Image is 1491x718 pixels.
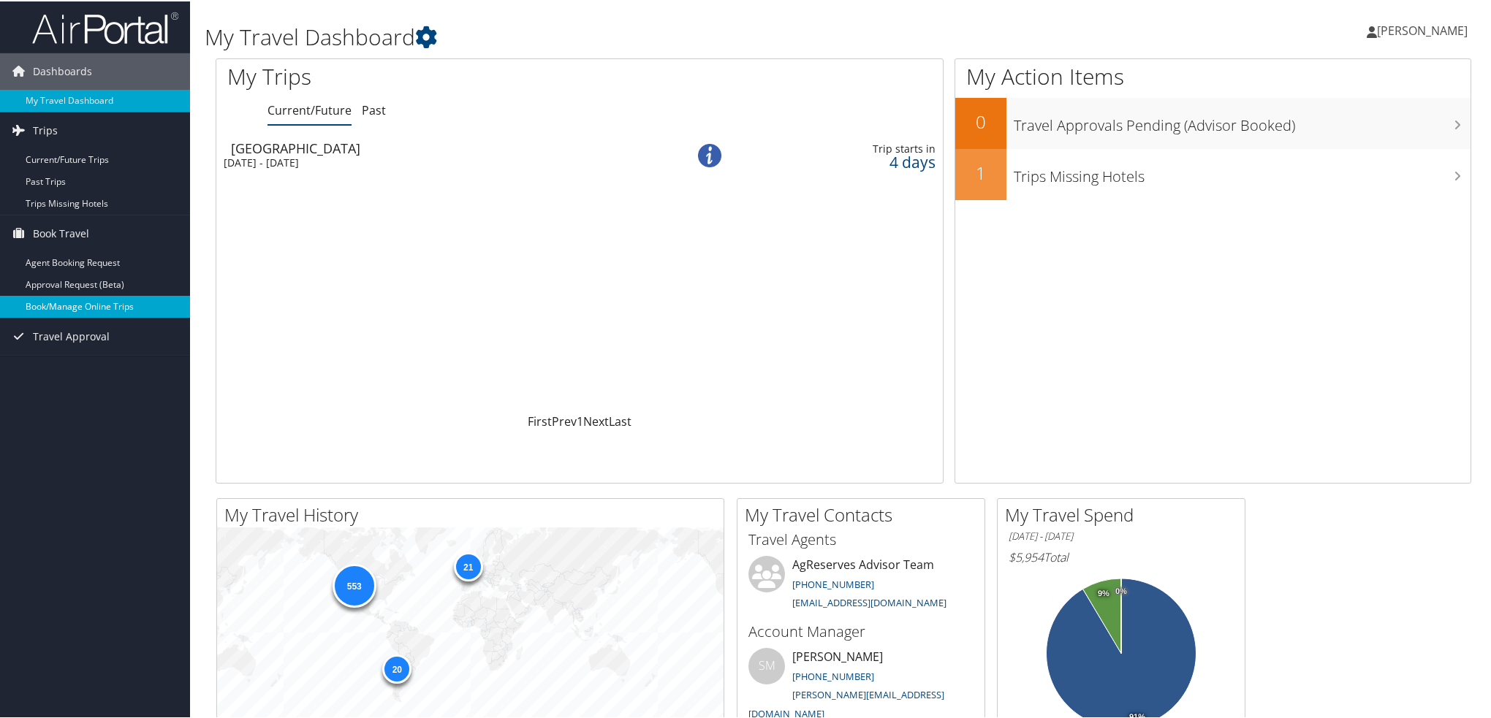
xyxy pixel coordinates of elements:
h6: Total [1009,548,1234,564]
a: 1Trips Missing Hotels [955,148,1471,199]
div: [DATE] - [DATE] [224,155,640,168]
a: Prev [552,412,577,428]
a: [PHONE_NUMBER] [792,576,874,589]
h6: [DATE] - [DATE] [1009,528,1234,542]
h3: Travel Approvals Pending (Advisor Booked) [1014,107,1471,134]
h3: Travel Agents [748,528,974,549]
a: Last [609,412,631,428]
span: Dashboards [33,52,92,88]
div: 20 [382,653,411,682]
span: $5,954 [1009,548,1044,564]
img: airportal-logo.png [32,9,178,44]
h1: My Trips [227,60,629,91]
div: Trip starts in [773,141,936,154]
a: [PERSON_NAME] [1367,7,1482,51]
h2: My Travel Contacts [745,501,984,526]
h2: 1 [955,159,1006,184]
a: 1 [577,412,583,428]
span: Travel Approval [33,317,110,354]
h2: My Travel History [224,501,724,526]
h1: My Travel Dashboard [205,20,1056,51]
span: Book Travel [33,214,89,251]
img: alert-flat-solid-info.png [698,142,721,166]
h3: Trips Missing Hotels [1014,158,1471,186]
h1: My Action Items [955,60,1471,91]
a: [PHONE_NUMBER] [792,668,874,681]
a: Next [583,412,609,428]
a: [EMAIL_ADDRESS][DOMAIN_NAME] [792,595,946,608]
a: First [528,412,552,428]
a: Past [362,101,386,117]
h2: My Travel Spend [1005,501,1245,526]
tspan: 0% [1115,586,1127,595]
span: [PERSON_NAME] [1377,21,1468,37]
div: 553 [332,562,376,606]
li: AgReserves Advisor Team [741,554,981,614]
div: SM [748,646,785,683]
a: Current/Future [268,101,352,117]
div: [GEOGRAPHIC_DATA] [231,140,648,153]
span: Trips [33,111,58,148]
div: 4 days [773,154,936,167]
tspan: 9% [1098,588,1109,597]
h2: 0 [955,108,1006,133]
h3: Account Manager [748,620,974,641]
div: 21 [453,551,482,580]
a: 0Travel Approvals Pending (Advisor Booked) [955,96,1471,148]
